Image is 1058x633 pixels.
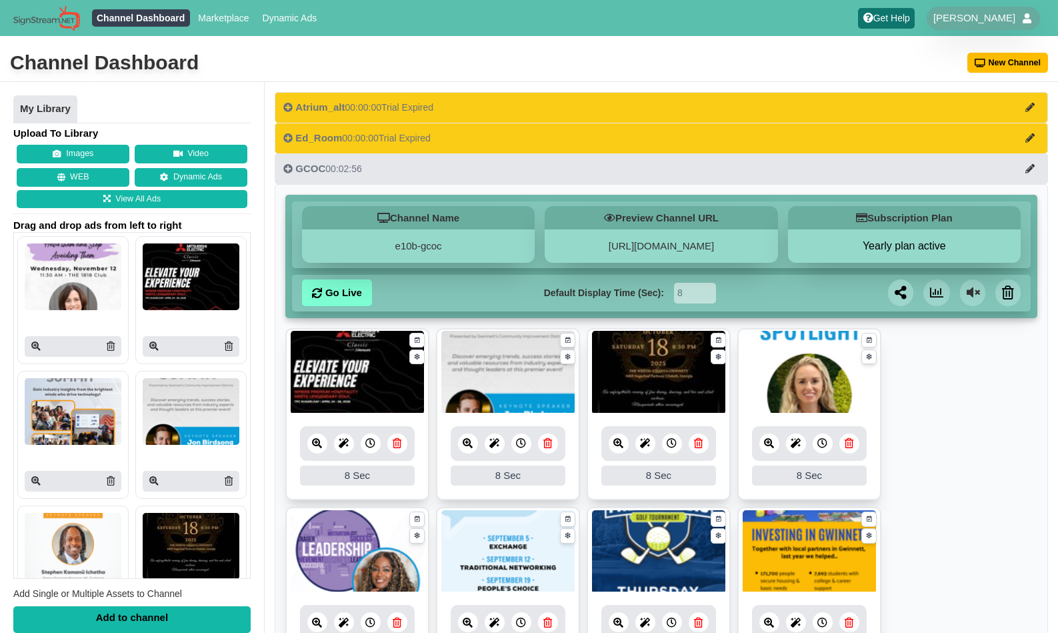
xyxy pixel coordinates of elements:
a: Dynamic Ads [257,9,322,27]
span: Trial Expired [381,102,433,113]
h4: Upload To Library [13,127,251,140]
img: 665.839 kb [592,331,725,414]
img: Sign Stream.NET [13,5,80,31]
div: Add to channel [13,606,251,633]
img: 1882.354 kb [743,331,876,414]
button: Yearly plan active [788,239,1021,253]
span: GCOC [295,163,325,174]
img: P250x250 image processing20250918 1639111 yh6qb4 [143,243,239,310]
img: P250x250 image processing20250917 1593173 1kf4o6v [25,378,121,445]
h5: Preview Channel URL [545,206,777,229]
div: 8 Sec [601,466,716,486]
button: New Channel [967,53,1049,73]
div: Channel Dashboard [10,49,199,76]
img: P250x250 image processing20250918 1639111 9uv7bt [25,243,121,310]
div: 8 Sec [300,466,415,486]
a: Marketplace [193,9,254,27]
span: Add Single or Multiple Assets to Channel [13,588,182,599]
div: 8 Sec [752,466,867,486]
img: 2.459 mb [592,510,725,594]
label: Default Display Time (Sec): [544,286,664,300]
img: 3.994 mb [743,510,876,594]
span: Ed_Room [295,132,342,143]
button: Video [135,145,247,163]
img: P250x250 image processing20250916 1593173 1v3xvt3 [143,513,239,580]
button: GCOC00:02:56 [275,153,1048,184]
input: Seconds [674,283,716,303]
h5: Subscription Plan [788,206,1021,229]
a: Go Live [302,279,372,306]
a: Dynamic Ads [135,168,247,187]
a: View All Ads [17,190,247,209]
div: 00:00:00 [283,131,430,145]
div: 00:00:00 [283,101,433,114]
h5: Channel Name [302,206,535,229]
button: Images [17,145,129,163]
button: Atrium_alt00:00:00Trial Expired [275,92,1048,123]
a: [URL][DOMAIN_NAME] [609,240,714,251]
span: [PERSON_NAME] [933,11,1015,25]
span: Atrium_alt [295,101,345,113]
img: 1305.703 kb [441,510,575,594]
span: Trial Expired [379,133,431,143]
button: Ed_Room00:00:00Trial Expired [275,123,1048,153]
img: 813.567 kb [291,331,424,414]
span: Drag and drop ads from left to right [13,219,251,232]
img: P250x250 image processing20250917 1593173 19hlrbk [143,378,239,445]
button: WEB [17,168,129,187]
div: 00:02:56 [283,162,361,175]
img: 2.016 mb [291,510,424,594]
div: 8 Sec [451,466,565,486]
a: Get Help [858,8,915,29]
a: My Library [13,95,77,123]
img: P250x250 image processing20250917 1593173 10csaf8 [25,513,121,580]
a: Channel Dashboard [92,9,190,27]
img: 1158.428 kb [441,331,575,414]
div: e10b-gcoc [302,229,535,263]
